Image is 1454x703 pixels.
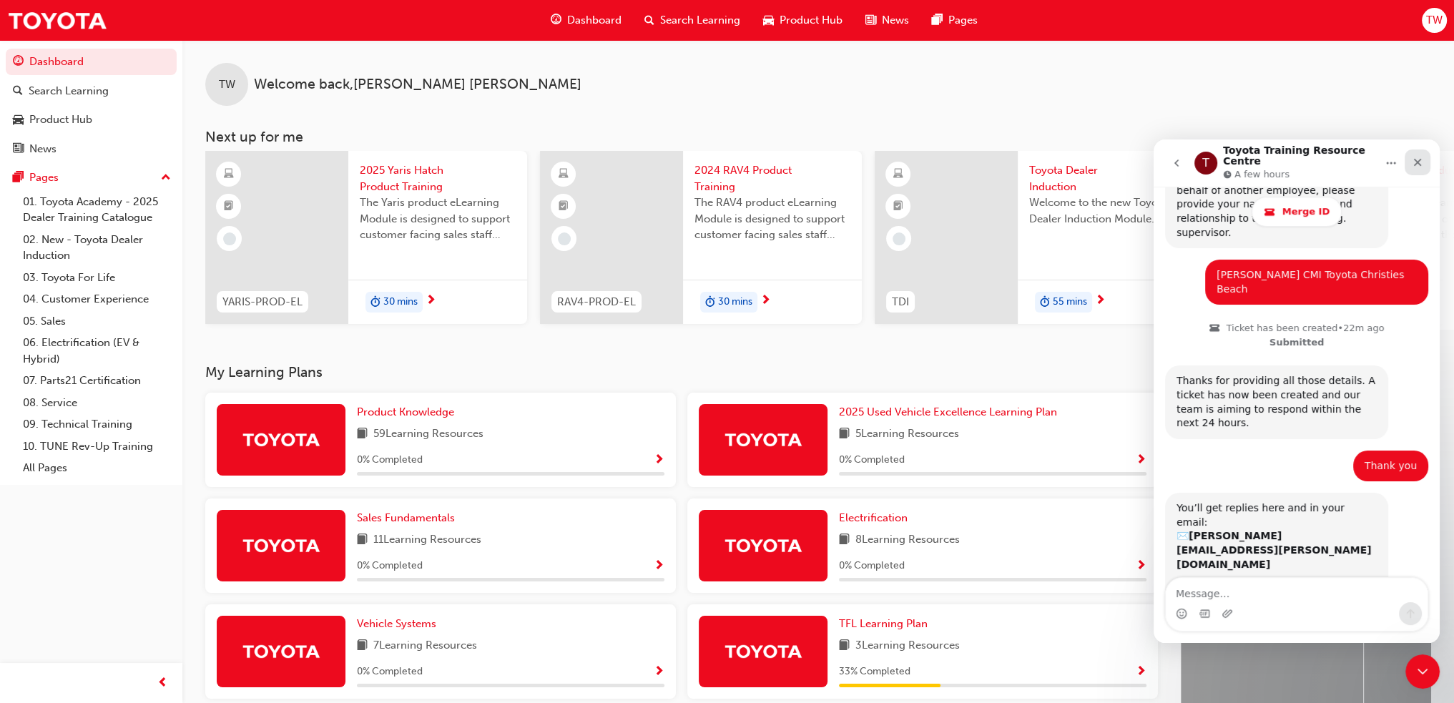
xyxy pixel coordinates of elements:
[1040,293,1050,312] span: duration-icon
[11,353,235,476] div: You’ll get replies here and in your email:✉️[PERSON_NAME][EMAIL_ADDRESS][PERSON_NAME][DOMAIN_NAME...
[839,664,910,680] span: 33 % Completed
[752,6,854,35] a: car-iconProduct Hub
[22,468,34,480] button: Emoji picker
[357,452,423,468] span: 0 % Completed
[654,557,664,575] button: Show Progress
[17,332,177,370] a: 06. Electrification (EV & Hybrid)
[839,617,928,630] span: TFL Learning Plan
[6,136,177,162] a: News
[357,664,423,680] span: 0 % Completed
[839,511,908,524] span: Electrification
[13,85,23,98] span: search-icon
[1029,195,1185,227] span: Welcome to the new Toyota Dealer Induction Module.
[373,531,481,549] span: 11 Learning Resources
[7,4,107,36] img: Trak
[551,11,561,29] span: guage-icon
[1405,654,1440,689] iframe: Intercom live chat
[17,191,177,229] a: 01. Toyota Academy - 2025 Dealer Training Catalogue
[357,426,368,443] span: book-icon
[705,293,715,312] span: duration-icon
[373,426,483,443] span: 59 Learning Resources
[161,169,171,187] span: up-icon
[1029,162,1185,195] span: Toyota Dealer Induction
[893,197,903,216] span: booktick-icon
[17,370,177,392] a: 07. Parts21 Certification
[360,195,516,243] span: The Yaris product eLearning Module is designed to support customer facing sales staff with introd...
[948,12,978,29] span: Pages
[223,232,236,245] span: learningRecordVerb_NONE-icon
[839,405,1057,418] span: 2025 Used Vehicle Excellence Learning Plan
[839,510,913,526] a: Electrification
[839,558,905,574] span: 0 % Completed
[370,293,380,312] span: duration-icon
[855,531,960,549] span: 8 Learning Resources
[254,77,581,93] span: Welcome back , [PERSON_NAME] [PERSON_NAME]
[633,6,752,35] a: search-iconSearch Learning
[357,617,436,630] span: Vehicle Systems
[383,294,418,310] span: 30 mins
[654,451,664,469] button: Show Progress
[6,46,177,164] button: DashboardSearch LearningProduct HubNews
[357,405,454,418] span: Product Knowledge
[17,288,177,310] a: 04. Customer Experience
[357,404,460,421] a: Product Knowledge
[694,195,850,243] span: The RAV4 product eLearning Module is designed to support customer facing sales staff with introdu...
[357,510,461,526] a: Sales Fundamentals
[13,114,24,127] span: car-icon
[654,560,664,573] span: Show Progress
[559,197,569,216] span: booktick-icon
[855,637,960,655] span: 3 Learning Resources
[6,78,177,104] a: Search Learning
[29,112,92,128] div: Product Hub
[6,49,177,75] a: Dashboard
[718,294,752,310] span: 30 mins
[13,143,24,156] span: news-icon
[360,162,516,195] span: 2025 Yaris Hatch Product Training
[357,637,368,655] span: book-icon
[694,162,850,195] span: 2024 RAV4 Product Training
[854,6,920,35] a: news-iconNews
[242,427,320,452] img: Trak
[839,531,850,549] span: book-icon
[357,616,442,632] a: Vehicle Systems
[1136,557,1146,575] button: Show Progress
[224,165,234,184] span: learningResourceType_ELEARNING-icon
[865,11,876,29] span: news-icon
[893,232,905,245] span: learningRecordVerb_NONE-icon
[23,390,217,430] b: [PERSON_NAME][EMAIL_ADDRESS][PERSON_NAME][DOMAIN_NAME]
[373,637,477,655] span: 7 Learning Resources
[780,12,843,29] span: Product Hub
[839,426,850,443] span: book-icon
[29,83,109,99] div: Search Learning
[855,426,959,443] span: 5 Learning Resources
[1095,295,1106,308] span: next-icon
[839,637,850,655] span: book-icon
[245,463,268,486] button: Send a message…
[29,141,57,157] div: News
[1136,454,1146,467] span: Show Progress
[224,197,234,216] span: booktick-icon
[724,533,802,558] img: Trak
[875,151,1197,324] a: TDIToyota Dealer InductionWelcome to the new Toyota Dealer Induction Module.duration-icon55 mins
[45,468,57,480] button: Gif picker
[13,172,24,185] span: pages-icon
[17,457,177,479] a: All Pages
[1422,8,1447,33] button: TW
[724,427,802,452] img: Trak
[242,639,320,664] img: Trak
[654,454,664,467] span: Show Progress
[426,295,436,308] span: next-icon
[357,558,423,574] span: 0 % Completed
[17,229,177,267] a: 02. New - Toyota Dealer Induction
[1136,663,1146,681] button: Show Progress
